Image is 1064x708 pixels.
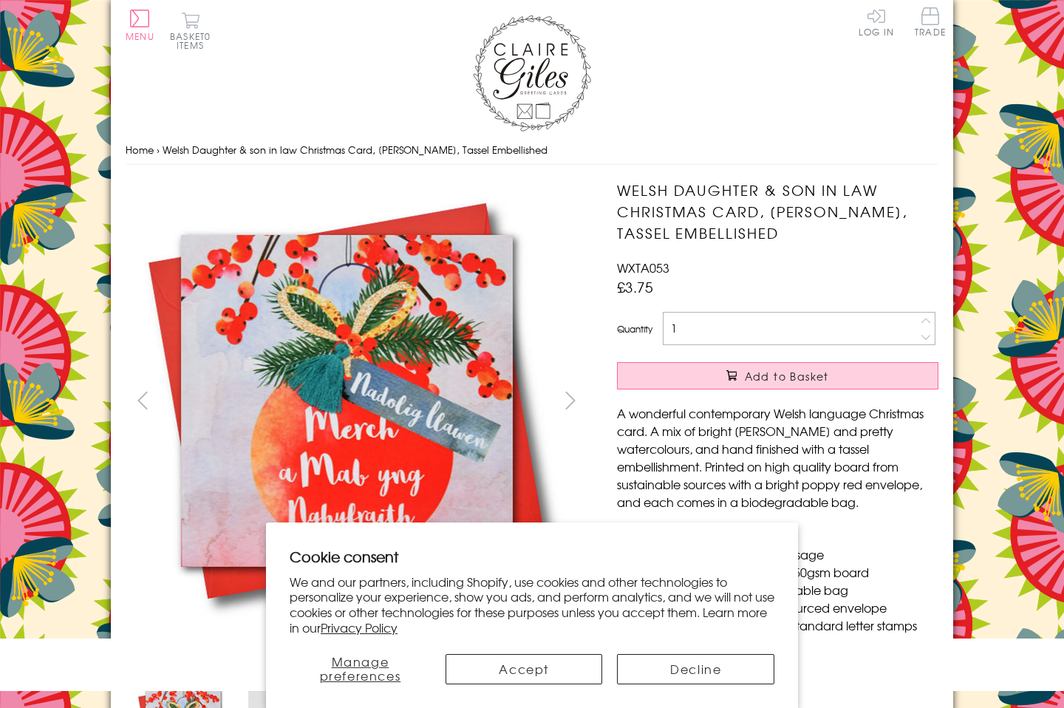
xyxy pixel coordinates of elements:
[321,619,398,636] a: Privacy Policy
[126,30,154,43] span: Menu
[170,12,211,50] button: Basket0 items
[587,180,1031,623] img: Welsh Daughter & son in law Christmas Card, Nadolig Llawen, Tassel Embellished
[745,369,829,384] span: Add to Basket
[446,654,603,684] button: Accept
[126,143,154,157] a: Home
[177,30,211,52] span: 0 items
[915,7,946,36] span: Trade
[157,143,160,157] span: ›
[290,546,774,567] h2: Cookie consent
[320,653,401,684] span: Manage preferences
[163,143,548,157] span: Welsh Daughter & son in law Christmas Card, [PERSON_NAME], Tassel Embellished
[617,276,653,297] span: £3.75
[126,10,154,41] button: Menu
[617,362,938,389] button: Add to Basket
[126,384,159,417] button: prev
[617,322,652,336] label: Quantity
[290,654,431,684] button: Manage preferences
[617,259,669,276] span: WXTA053
[290,574,774,636] p: We and our partners, including Shopify, use cookies and other technologies to personalize your ex...
[554,384,587,417] button: next
[915,7,946,39] a: Trade
[859,7,894,36] a: Log In
[617,404,938,511] p: A wonderful contemporary Welsh language Christmas card. A mix of bright [PERSON_NAME] and pretty ...
[473,15,591,132] img: Claire Giles Greetings Cards
[617,654,774,684] button: Decline
[126,135,938,166] nav: breadcrumbs
[617,180,938,243] h1: Welsh Daughter & son in law Christmas Card, [PERSON_NAME], Tassel Embellished
[126,180,569,622] img: Welsh Daughter & son in law Christmas Card, Nadolig Llawen, Tassel Embellished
